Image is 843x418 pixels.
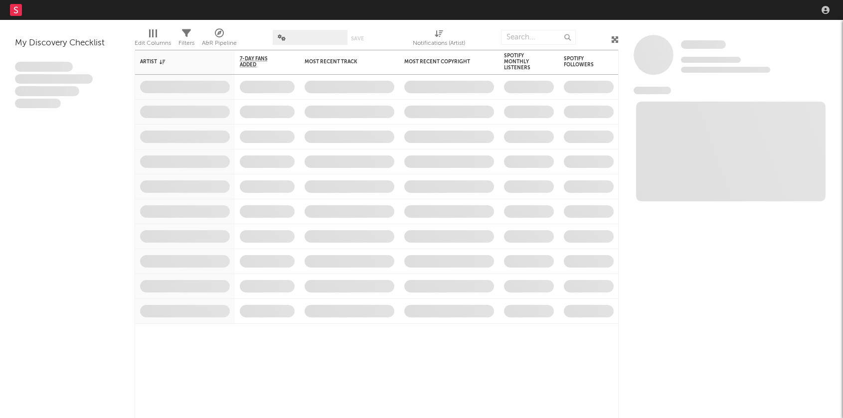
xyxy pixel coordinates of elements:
[15,74,93,84] span: Integer aliquet in purus et
[681,40,726,49] span: Some Artist
[240,56,280,68] span: 7-Day Fans Added
[501,30,576,45] input: Search...
[15,86,79,96] span: Praesent ac interdum
[564,56,599,68] div: Spotify Followers
[305,59,379,65] div: Most Recent Track
[202,37,237,49] div: A&R Pipeline
[404,59,479,65] div: Most Recent Copyright
[681,57,741,63] span: Tracking Since: [DATE]
[634,87,671,94] span: News Feed
[135,37,171,49] div: Edit Columns
[135,25,171,54] div: Edit Columns
[178,37,194,49] div: Filters
[15,62,73,72] span: Lorem ipsum dolor
[15,99,61,109] span: Aliquam viverra
[413,25,465,54] div: Notifications (Artist)
[681,40,726,50] a: Some Artist
[681,67,770,73] span: 0 fans last week
[15,37,120,49] div: My Discovery Checklist
[504,53,539,71] div: Spotify Monthly Listeners
[351,36,364,41] button: Save
[178,25,194,54] div: Filters
[202,25,237,54] div: A&R Pipeline
[413,37,465,49] div: Notifications (Artist)
[140,59,215,65] div: Artist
